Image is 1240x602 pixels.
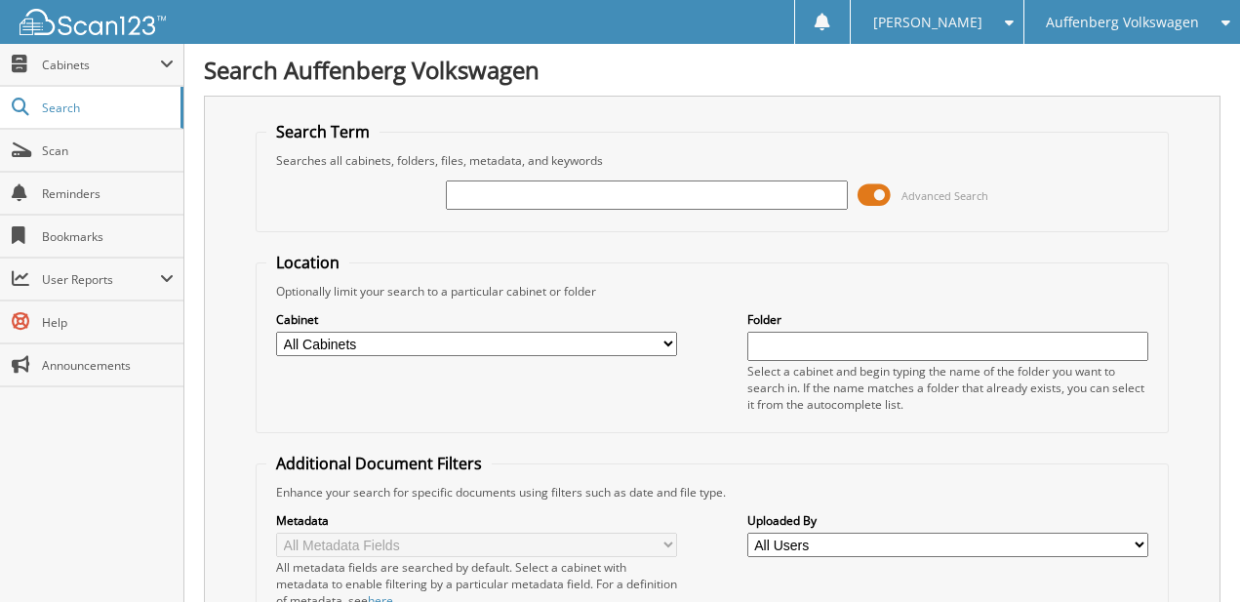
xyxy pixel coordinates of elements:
legend: Additional Document Filters [266,453,492,474]
label: Metadata [276,512,677,529]
span: Reminders [42,185,174,202]
div: Searches all cabinets, folders, files, metadata, and keywords [266,152,1158,169]
h1: Search Auffenberg Volkswagen [204,54,1220,86]
div: Select a cabinet and begin typing the name of the folder you want to search in. If the name match... [747,363,1148,413]
legend: Location [266,252,349,273]
img: scan123-logo-white.svg [20,9,166,35]
span: Announcements [42,357,174,374]
label: Uploaded By [747,512,1148,529]
span: Auffenberg Volkswagen [1046,17,1199,28]
span: Scan [42,142,174,159]
label: Folder [747,311,1148,328]
span: Cabinets [42,57,160,73]
span: Search [42,100,171,116]
div: Optionally limit your search to a particular cabinet or folder [266,283,1158,300]
legend: Search Term [266,121,380,142]
span: Advanced Search [901,188,988,203]
span: [PERSON_NAME] [873,17,982,28]
span: Help [42,314,174,331]
span: User Reports [42,271,160,288]
div: Enhance your search for specific documents using filters such as date and file type. [266,484,1158,501]
label: Cabinet [276,311,677,328]
span: Bookmarks [42,228,174,245]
